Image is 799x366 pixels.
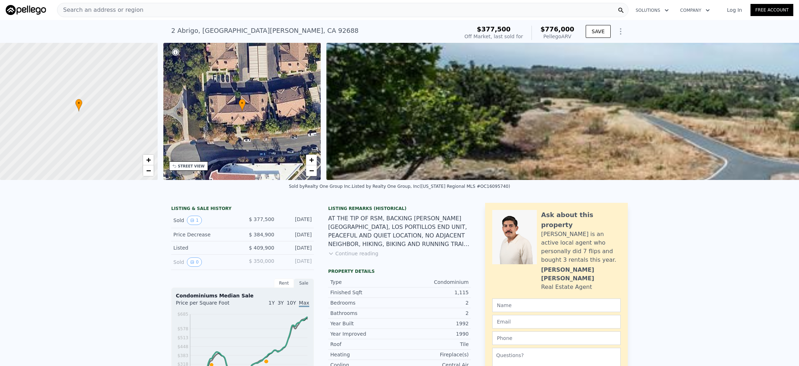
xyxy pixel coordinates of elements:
span: $ 384,900 [249,232,274,237]
div: Year Built [330,320,399,327]
span: $ 350,000 [249,258,274,264]
div: 2 [399,299,469,306]
div: Heating [330,351,399,358]
div: Off Market, last sold for [464,33,523,40]
span: 10Y [287,300,296,306]
div: Price Decrease [173,231,237,238]
span: • [75,100,82,106]
div: Bedrooms [330,299,399,306]
div: Condominiums Median Sale [176,292,309,299]
button: Show Options [614,24,628,39]
div: [DATE] [280,216,312,225]
div: AT THE TIP OF RSM, BACKING [PERSON_NAME][GEOGRAPHIC_DATA], LOS PORTILLOS END UNIT, PEACEFUL AND Q... [328,214,471,249]
button: View historical data [187,216,202,225]
a: Log In [718,6,750,14]
div: Fireplace(s) [399,351,469,358]
span: − [309,166,314,175]
div: Condominium [399,279,469,286]
div: Real Estate Agent [541,283,592,291]
a: Zoom in [306,155,317,165]
div: [PERSON_NAME] [PERSON_NAME] [541,266,621,283]
div: Sold [173,257,237,267]
div: Rent [274,279,294,288]
div: Year Improved [330,330,399,337]
div: 2 [399,310,469,317]
div: [DATE] [280,244,312,251]
input: Name [492,299,621,312]
div: LISTING & SALE HISTORY [171,206,314,213]
div: 1,115 [399,289,469,296]
button: Continue reading [328,250,378,257]
span: + [309,155,314,164]
tspan: $448 [177,344,188,349]
div: 1990 [399,330,469,337]
a: Zoom out [306,165,317,176]
div: Sold [173,216,237,225]
div: Roof [330,341,399,348]
img: Pellego [6,5,46,15]
div: Bathrooms [330,310,399,317]
div: Listed by Realty One Group, Inc ([US_STATE] Regional MLS #OC16095740) [352,184,510,189]
div: STREET VIEW [178,164,205,169]
a: Free Account [750,4,793,16]
span: $ 377,500 [249,216,274,222]
div: [PERSON_NAME] is an active local agent who personally did 7 flips and bought 3 rentals this year. [541,230,621,264]
div: Ask about this property [541,210,621,230]
button: SAVE [586,25,611,38]
div: 2 Abrigo , [GEOGRAPHIC_DATA][PERSON_NAME] , CA 92688 [171,26,358,36]
span: + [146,155,151,164]
button: Company [675,4,716,17]
span: Search an address or region [57,6,143,14]
div: [DATE] [280,231,312,238]
div: Sold by Realty One Group Inc . [289,184,352,189]
span: 3Y [278,300,284,306]
tspan: $513 [177,335,188,340]
button: View historical data [187,257,202,267]
span: $377,500 [477,25,511,33]
input: Phone [492,331,621,345]
div: Listing Remarks (Historical) [328,206,471,211]
tspan: $383 [177,353,188,358]
div: Pellego ARV [540,33,574,40]
tspan: $578 [177,326,188,331]
span: $776,000 [540,25,574,33]
div: Property details [328,269,471,274]
div: Sale [294,279,314,288]
div: Finished Sqft [330,289,399,296]
div: Type [330,279,399,286]
div: • [239,99,246,111]
div: Listed [173,244,237,251]
div: 1992 [399,320,469,327]
div: • [75,99,82,111]
tspan: $685 [177,312,188,317]
button: Solutions [630,4,675,17]
div: Tile [399,341,469,348]
a: Zoom in [143,155,154,165]
span: • [239,100,246,106]
span: − [146,166,151,175]
div: [DATE] [280,257,312,267]
span: $ 409,900 [249,245,274,251]
a: Zoom out [143,165,154,176]
span: 1Y [269,300,275,306]
span: Max [299,300,309,307]
div: Price per Square Foot [176,299,243,311]
input: Email [492,315,621,329]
